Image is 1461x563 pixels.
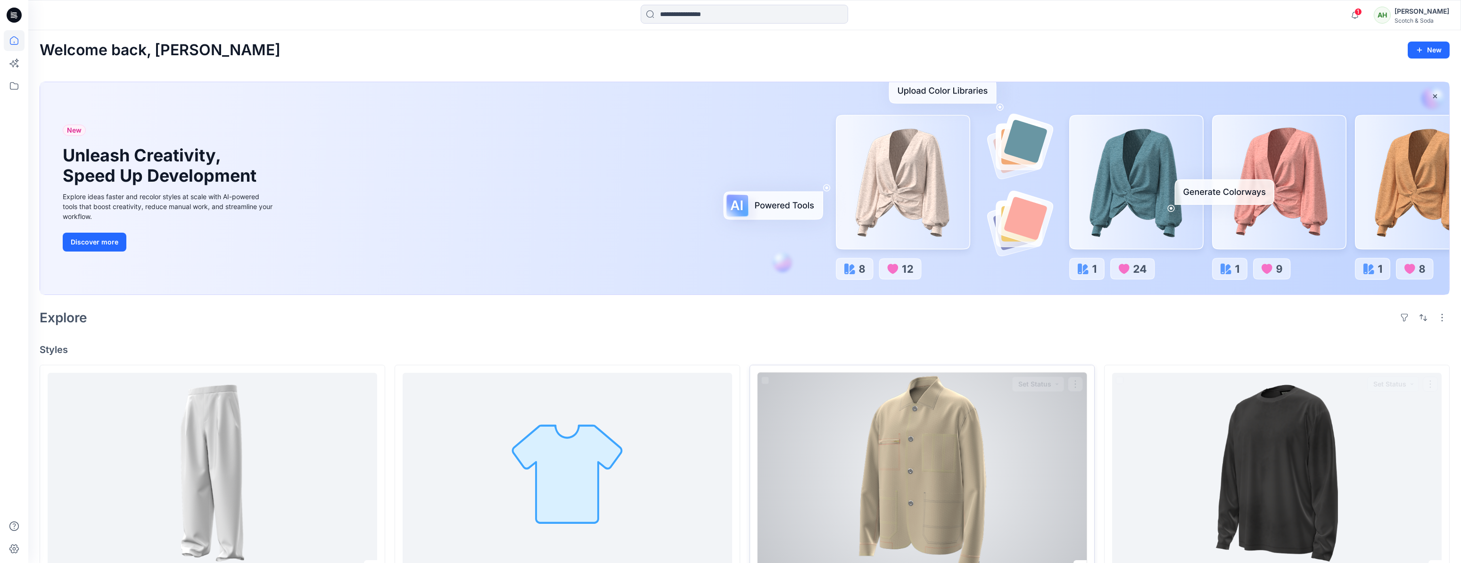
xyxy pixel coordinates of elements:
[67,125,82,136] span: New
[1395,17,1449,24] div: Scotch & Soda
[1408,42,1450,59] button: New
[63,192,275,221] div: Explore ideas faster and recolor styles at scale with AI-powered tools that boost creativity, red...
[63,233,275,252] a: Discover more
[1354,8,1362,16] span: 1
[40,42,281,59] h2: Welcome back, [PERSON_NAME]
[40,310,87,325] h2: Explore
[40,344,1450,355] h4: Styles
[63,145,261,186] h1: Unleash Creativity, Speed Up Development
[1395,6,1449,17] div: [PERSON_NAME]
[63,233,126,252] button: Discover more
[1374,7,1391,24] div: AH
